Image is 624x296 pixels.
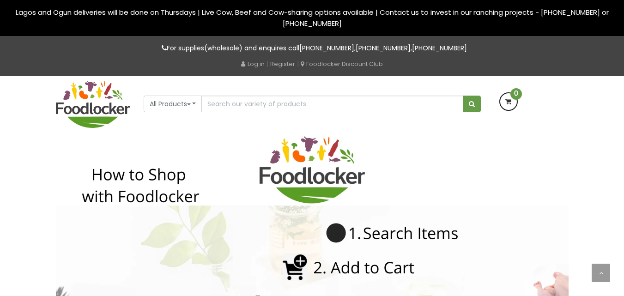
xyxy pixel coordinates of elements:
[201,96,463,112] input: Search our variety of products
[510,88,522,100] span: 0
[267,59,268,68] span: |
[56,81,130,128] img: FoodLocker
[16,7,609,28] span: Lagos and Ogun deliveries will be done on Thursdays | Live Cow, Beef and Cow-sharing options avai...
[301,60,383,68] a: Foodlocker Discount Club
[356,43,411,53] a: [PHONE_NUMBER]
[241,60,265,68] a: Log in
[412,43,467,53] a: [PHONE_NUMBER]
[299,43,354,53] a: [PHONE_NUMBER]
[297,59,299,68] span: |
[56,43,569,54] p: For supplies(wholesale) and enquires call , ,
[270,60,295,68] a: Register
[144,96,202,112] button: All Products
